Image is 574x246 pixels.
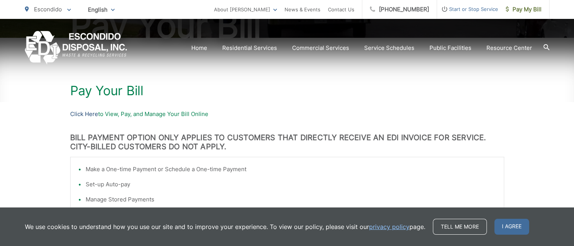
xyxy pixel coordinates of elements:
[86,180,496,189] li: Set-up Auto-pay
[70,133,504,151] h3: BILL PAYMENT OPTION ONLY APPLIES TO CUSTOMERS THAT DIRECTLY RECEIVE AN EDI INVOICE FOR SERVICE. C...
[191,43,207,53] a: Home
[369,222,409,231] a: privacy policy
[86,165,496,174] li: Make a One-time Payment or Schedule a One-time Payment
[328,5,354,14] a: Contact Us
[364,43,414,53] a: Service Schedules
[486,43,532,53] a: Resource Center
[222,43,277,53] a: Residential Services
[494,219,529,235] span: I agree
[70,83,504,98] h1: Pay Your Bill
[86,195,496,204] li: Manage Stored Payments
[285,5,320,14] a: News & Events
[34,6,62,13] span: Escondido
[433,219,487,235] a: Tell me more
[506,5,542,14] span: Pay My Bill
[429,43,471,53] a: Public Facilities
[70,110,98,119] a: Click Here
[82,3,120,16] span: English
[25,31,127,65] a: EDCD logo. Return to the homepage.
[70,110,504,119] p: to View, Pay, and Manage Your Bill Online
[214,5,277,14] a: About [PERSON_NAME]
[25,222,425,231] p: We use cookies to understand how you use our site and to improve your experience. To view our pol...
[292,43,349,53] a: Commercial Services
